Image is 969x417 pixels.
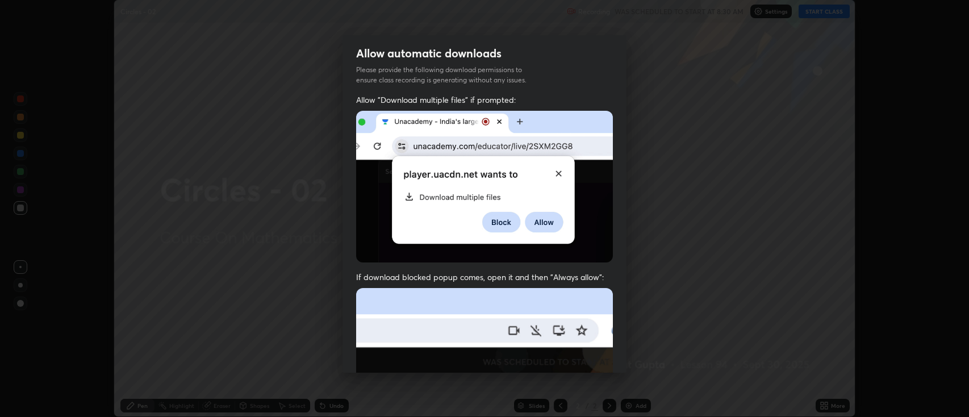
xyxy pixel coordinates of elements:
span: If download blocked popup comes, open it and then "Always allow": [356,272,613,282]
h2: Allow automatic downloads [356,46,502,61]
img: downloads-permission-allow.gif [356,111,613,262]
p: Please provide the following download permissions to ensure class recording is generating without... [356,65,540,85]
span: Allow "Download multiple files" if prompted: [356,94,613,105]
